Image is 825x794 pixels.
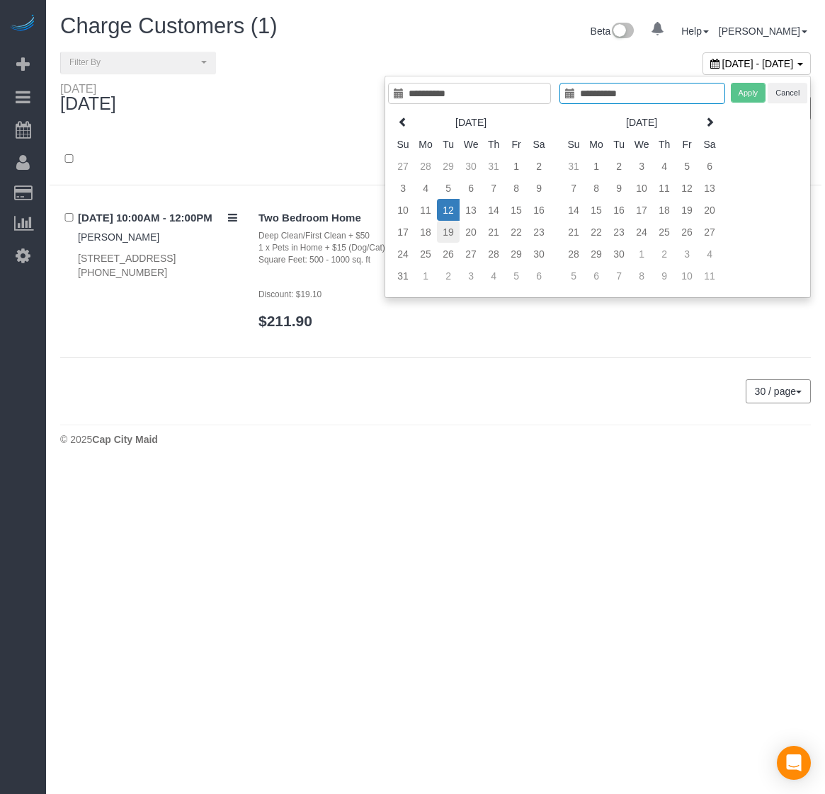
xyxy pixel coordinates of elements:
td: 4 [482,265,505,287]
th: [DATE] [585,111,698,133]
td: 5 [505,265,528,287]
td: 28 [414,155,437,177]
td: 25 [414,243,437,265]
td: 12 [437,199,460,221]
td: 10 [392,199,414,221]
th: Fr [505,133,528,155]
td: 2 [528,155,550,177]
a: $211.90 [258,313,312,329]
span: Filter By [69,57,198,69]
td: 28 [562,243,585,265]
td: 31 [482,155,505,177]
small: Discount: $19.10 [258,289,322,299]
div: 1 x Pets in Home + $15 (Dog/Cat) [258,242,425,254]
td: 12 [676,177,698,199]
td: 26 [437,243,460,265]
button: 30 / page [746,379,811,403]
td: 5 [676,155,698,177]
a: [PERSON_NAME] [78,231,159,243]
td: 6 [528,265,550,287]
td: 3 [392,177,414,199]
td: 4 [653,155,676,177]
td: 17 [392,221,414,243]
td: 13 [698,177,721,199]
a: Beta [591,25,635,37]
span: $211.90 [587,282,641,299]
a: [PERSON_NAME] [719,25,807,37]
td: 6 [585,265,608,287]
td: 15 [585,199,608,221]
th: Fr [676,133,698,155]
td: 27 [460,243,482,265]
td: 3 [676,243,698,265]
th: Mo [414,133,437,155]
th: [DATE] [414,111,528,133]
td: 9 [608,177,630,199]
th: We [460,133,482,155]
td: 5 [562,265,585,287]
td: 6 [460,177,482,199]
td: 22 [585,221,608,243]
img: Automaid Logo [8,14,37,34]
td: 23 [528,221,550,243]
img: New interface [610,23,634,41]
div: © 2025 [60,432,811,447]
td: 23 [608,221,630,243]
td: 3 [630,155,653,177]
th: Su [392,133,414,155]
td: 14 [482,199,505,221]
th: Su [562,133,585,155]
div: Square Feet: 500 - 1000 sq. ft [258,254,425,266]
td: 4 [698,243,721,265]
td: 7 [482,177,505,199]
div: [DATE] [60,83,130,114]
td: 26 [676,221,698,243]
th: Tu [437,133,460,155]
td: 5 [437,177,460,199]
td: 4 [414,177,437,199]
h4: [DATE] 10:00AM - 12:00PM [78,212,237,224]
td: 9 [528,177,550,199]
td: 8 [585,177,608,199]
td: 18 [653,199,676,221]
th: Th [653,133,676,155]
td: 24 [392,243,414,265]
td: 30 [528,243,550,265]
td: 31 [392,265,414,287]
td: 8 [505,177,528,199]
td: 1 [630,243,653,265]
div: [STREET_ADDRESS] [PHONE_NUMBER] [78,251,237,280]
td: 17 [630,199,653,221]
td: 10 [630,177,653,199]
td: 6 [698,155,721,177]
th: Sa [698,133,721,155]
td: 1 [414,265,437,287]
td: 3 [460,265,482,287]
nav: Pagination navigation [746,379,811,403]
div: Deep Clean/First Clean + $50 [258,230,425,242]
td: 19 [437,221,460,243]
td: 21 [562,221,585,243]
td: 25 [653,221,676,243]
th: Sa [528,133,550,155]
td: 10 [676,265,698,287]
th: We [630,133,653,155]
td: 2 [653,243,676,265]
td: 20 [460,221,482,243]
th: Tu [608,133,630,155]
td: 11 [653,177,676,199]
td: 16 [608,199,630,221]
span: [DATE] - [DATE] [722,58,794,69]
td: 8 [630,265,653,287]
th: Th [482,133,505,155]
td: 2 [437,265,460,287]
td: 19 [676,199,698,221]
h4: Two Bedroom Home [258,212,425,224]
td: 9 [653,265,676,287]
td: 28 [482,243,505,265]
td: 29 [585,243,608,265]
td: 11 [414,199,437,221]
td: 21 [482,221,505,243]
td: 13 [460,199,482,221]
